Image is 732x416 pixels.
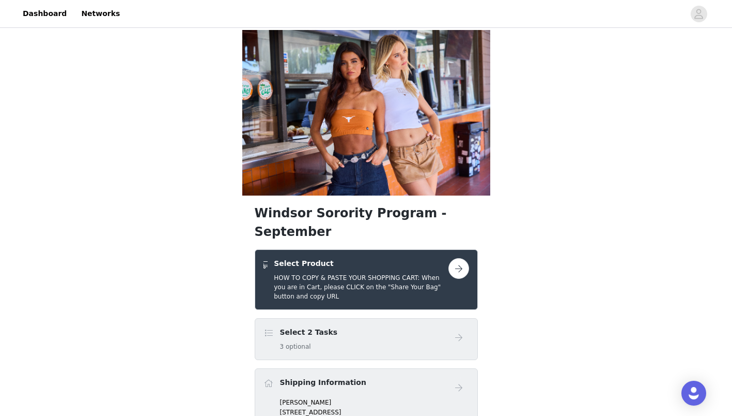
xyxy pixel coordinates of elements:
[280,398,469,407] p: [PERSON_NAME]
[274,273,448,301] h5: HOW TO COPY & PASTE YOUR SHOPPING CART: When you are in Cart, please CLICK on the "Share Your Bag...
[694,6,704,22] div: avatar
[280,342,338,351] h5: 3 optional
[75,2,126,25] a: Networks
[681,381,706,406] div: Open Intercom Messenger
[255,204,478,241] h1: Windsor Sorority Program - September
[274,258,448,269] h4: Select Product
[255,249,478,310] div: Select Product
[17,2,73,25] a: Dashboard
[255,318,478,360] div: Select 2 Tasks
[280,377,366,388] h4: Shipping Information
[242,30,490,196] img: campaign image
[280,327,338,338] h4: Select 2 Tasks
